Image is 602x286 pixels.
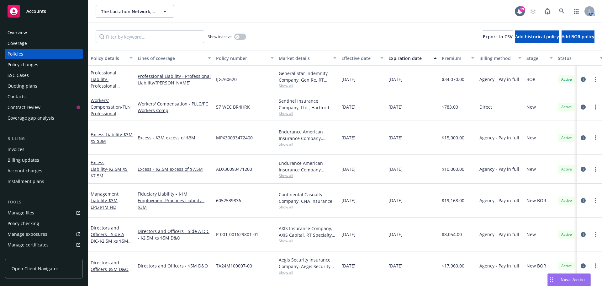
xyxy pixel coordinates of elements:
[442,262,464,269] span: $17,960.00
[8,102,40,112] div: Contract review
[91,238,132,251] span: - $2.5M xs $5M D&O Limit
[138,73,211,86] a: Professional Liability - Professional Liability/[PERSON_NAME]
[279,111,336,116] span: Show all
[386,51,439,66] button: Expiration date
[442,104,458,110] span: $783.00
[279,70,336,83] div: General Star Indemnity Company, Gen Re, RT Specialty Insurance Services, LLC (RSG Specialty, LLC)
[96,5,174,18] button: The Lactation Network, LLC
[91,225,128,251] a: Directors and Officers - Side A DIC
[91,166,128,179] span: - $2.5M XS $7.5M
[5,199,83,205] div: Tools
[442,197,464,204] span: $19,168.00
[5,155,83,165] a: Billing updates
[526,166,536,172] span: New
[560,135,573,141] span: Active
[5,28,83,38] a: Overview
[279,191,336,204] div: Continental Casualty Company, CNA Insurance
[5,38,83,48] a: Coverage
[592,165,599,173] a: more
[8,38,27,48] div: Coverage
[8,92,26,102] div: Contacts
[5,81,83,91] a: Quoting plans
[5,166,83,176] a: Account charges
[479,166,519,172] span: Agency - Pay in full
[8,155,39,165] div: Billing updates
[442,166,464,172] span: $10,000.00
[5,102,83,112] a: Contract review
[388,76,403,83] span: [DATE]
[341,166,356,172] span: [DATE]
[216,104,250,110] span: 57 WEC BR4HRK
[526,262,546,269] span: New BOR
[579,165,587,173] a: circleInformation
[341,134,356,141] span: [DATE]
[524,51,555,66] button: Stage
[5,113,83,123] a: Coverage gap analysis
[560,166,573,172] span: Active
[526,197,546,204] span: New BOR
[279,98,336,111] div: Sentinel Insurance Company, Ltd., Hartford Insurance Group
[279,225,336,238] div: AXIS Insurance Company, AXIS Capital, RT Specialty Insurance Services, LLC (RSG Specialty, LLC)
[558,55,596,62] div: Status
[8,70,29,80] div: SSC Cases
[579,103,587,111] a: circleInformation
[96,30,204,43] input: Filter by keyword...
[5,219,83,229] a: Policy checking
[526,76,536,83] span: BOR
[5,144,83,154] a: Invoices
[548,274,556,286] div: Drag to move
[138,191,211,197] a: Fiduciary Liability - $1M
[592,231,599,238] a: more
[91,191,119,210] a: Management Liability
[216,134,253,141] span: MPX30093472400
[26,9,46,14] span: Accounts
[526,55,546,62] div: Stage
[483,30,513,43] button: Export to CSV
[8,28,27,38] div: Overview
[138,134,211,141] a: Excess - $3M excess of $3M
[341,231,356,238] span: [DATE]
[341,197,356,204] span: [DATE]
[570,5,583,18] a: Switch app
[388,166,403,172] span: [DATE]
[279,204,336,210] span: Show all
[91,132,133,144] a: Excess Liability
[5,240,83,250] a: Manage certificates
[279,256,336,270] div: Aegis Security Insurance Company, Aegis Security Insurance Company, RT Specialty Insurance Servic...
[579,231,587,238] a: circleInformation
[8,251,39,261] div: Manage claims
[208,34,232,39] span: Show inactive
[477,51,524,66] button: Billing method
[388,262,403,269] span: [DATE]
[5,70,83,80] a: SSC Cases
[216,166,252,172] span: ADX30093471200
[527,5,539,18] a: Start snowing
[562,30,594,43] button: Add BOR policy
[515,34,559,40] span: Add historical policy
[91,260,129,272] a: Directors and Officers
[8,81,37,91] div: Quoting plans
[479,55,515,62] div: Billing method
[138,228,211,241] a: Directors and Officers - Side A DIC - $2.5M xs $5M D&O
[279,83,336,89] span: Show all
[5,136,83,142] div: Billing
[442,55,467,62] div: Premium
[8,229,47,239] div: Manage exposures
[339,51,386,66] button: Effective date
[560,263,573,269] span: Active
[526,104,536,110] span: New
[560,104,573,110] span: Active
[279,238,336,244] span: Show all
[519,6,525,12] div: 19
[341,262,356,269] span: [DATE]
[479,262,519,269] span: Agency - Pay in full
[8,176,44,186] div: Installment plans
[279,128,336,142] div: Endurance American Insurance Company, Sompo International, RT Specialty Insurance Services, LLC (...
[8,166,42,176] div: Account charges
[138,100,211,114] a: Workers' Compensation - PLLC/PC Workers Comp
[526,231,536,238] span: New
[341,104,356,110] span: [DATE]
[5,176,83,186] a: Installment plans
[592,76,599,83] a: more
[91,132,133,144] span: - $3M XS $3M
